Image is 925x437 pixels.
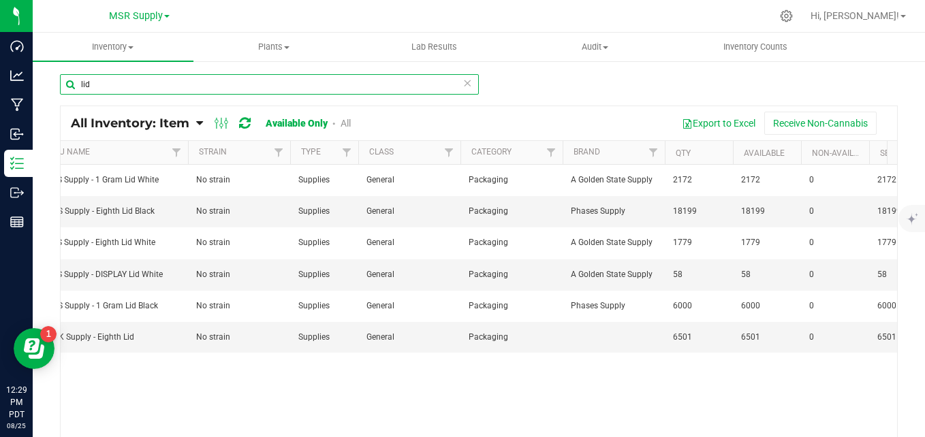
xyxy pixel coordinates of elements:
[10,215,24,229] inline-svg: Reports
[515,41,674,53] span: Audit
[462,74,472,92] span: Clear
[469,300,554,312] span: Packaging
[812,148,873,158] a: Non-Available
[10,98,24,112] inline-svg: Manufacturing
[809,268,861,281] span: 0
[571,300,657,312] span: Phases Supply
[673,236,725,249] span: 1779
[268,141,290,164] a: Filter
[10,69,24,82] inline-svg: Analytics
[571,236,657,249] span: A Golden State Supply
[6,421,27,431] p: 08/25
[673,331,725,344] span: 6501
[196,236,282,249] span: No strain
[46,205,180,218] span: PHS Supply - Eighth Lid Black
[14,328,54,369] iframe: Resource center
[366,236,452,249] span: General
[811,10,899,21] span: Hi, [PERSON_NAME]!
[673,300,725,312] span: 6000
[438,141,460,164] a: Filter
[571,174,657,187] span: A Golden State Supply
[744,148,785,158] a: Available
[741,174,793,187] span: 2172
[166,141,188,164] a: Filter
[642,141,665,164] a: Filter
[673,205,725,218] span: 18199
[366,174,452,187] span: General
[109,10,163,22] span: MSR Supply
[809,174,861,187] span: 0
[741,300,793,312] span: 6000
[741,331,793,344] span: 6501
[298,174,350,187] span: Supplies
[6,384,27,421] p: 12:29 PM PDT
[366,205,452,218] span: General
[574,147,600,157] a: Brand
[471,147,512,157] a: Category
[301,147,321,157] a: Type
[71,116,196,131] a: All Inventory: Item
[514,33,675,61] a: Audit
[705,41,806,53] span: Inventory Counts
[60,74,479,95] input: Search Item Name, Retail Display Name, SKU, Part Number...
[469,174,554,187] span: Packaging
[199,147,227,157] a: Strain
[741,205,793,218] span: 18199
[196,331,282,344] span: No strain
[469,236,554,249] span: Packaging
[369,147,394,157] a: Class
[266,118,328,129] a: Available Only
[196,300,282,312] span: No strain
[469,205,554,218] span: Packaging
[10,127,24,141] inline-svg: Inbound
[366,268,452,281] span: General
[196,174,282,187] span: No strain
[33,33,193,61] a: Inventory
[673,268,725,281] span: 58
[741,236,793,249] span: 1779
[393,41,475,53] span: Lab Results
[469,331,554,344] span: Packaging
[571,205,657,218] span: Phases Supply
[809,236,861,249] span: 0
[46,331,180,344] span: VMK Supply - Eighth Lid
[193,33,354,61] a: Plants
[298,236,350,249] span: Supplies
[196,205,282,218] span: No strain
[366,331,452,344] span: General
[764,112,877,135] button: Receive Non-Cannabis
[354,33,515,61] a: Lab Results
[298,300,350,312] span: Supplies
[40,326,57,342] iframe: Resource center unread badge
[809,300,861,312] span: 0
[71,116,189,131] span: All Inventory: Item
[196,268,282,281] span: No strain
[673,112,764,135] button: Export to Excel
[366,300,452,312] span: General
[298,268,350,281] span: Supplies
[46,236,180,249] span: AGS Supply - Eighth Lid White
[673,174,725,187] span: 2172
[33,41,193,53] span: Inventory
[46,268,180,281] span: AGS Supply - DISPLAY Lid White
[809,331,861,344] span: 0
[741,268,793,281] span: 58
[298,331,350,344] span: Supplies
[540,141,563,164] a: Filter
[676,148,691,158] a: Qty
[46,174,180,187] span: AGS Supply - 1 Gram Lid White
[880,148,917,158] a: Sellable
[10,39,24,53] inline-svg: Dashboard
[336,141,358,164] a: Filter
[298,205,350,218] span: Supplies
[49,147,90,157] a: SKU Name
[778,10,795,22] div: Manage settings
[571,268,657,281] span: A Golden State Supply
[469,268,554,281] span: Packaging
[10,157,24,170] inline-svg: Inventory
[675,33,836,61] a: Inventory Counts
[194,41,354,53] span: Plants
[341,118,351,129] a: All
[46,300,180,312] span: PHS Supply - 1 Gram Lid Black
